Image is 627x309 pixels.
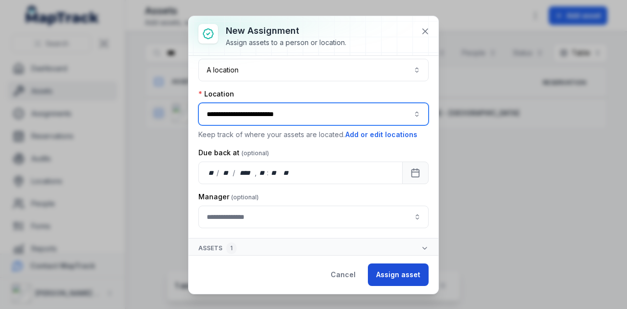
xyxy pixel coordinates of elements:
[233,168,236,178] div: /
[198,192,259,202] label: Manager
[258,168,267,178] div: hour,
[269,168,279,178] div: minute,
[198,148,269,158] label: Due back at
[198,89,234,99] label: Location
[198,242,237,254] span: Assets
[198,59,429,81] button: A location
[189,238,438,258] button: Assets1
[217,168,220,178] div: /
[322,263,364,286] button: Cancel
[226,242,237,254] div: 1
[198,206,429,228] input: assignment-add:cf[907ad3fd-eed4-49d8-ad84-d22efbadc5a5]-label
[226,38,346,48] div: Assign assets to a person or location.
[255,168,258,178] div: ,
[402,162,429,184] button: Calendar
[236,168,254,178] div: year,
[207,168,217,178] div: day,
[226,24,346,38] h3: New assignment
[267,168,269,178] div: :
[198,129,429,140] p: Keep track of where your assets are located.
[345,129,418,140] button: Add or edit locations
[281,168,292,178] div: am/pm,
[368,263,429,286] button: Assign asset
[220,168,233,178] div: month,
